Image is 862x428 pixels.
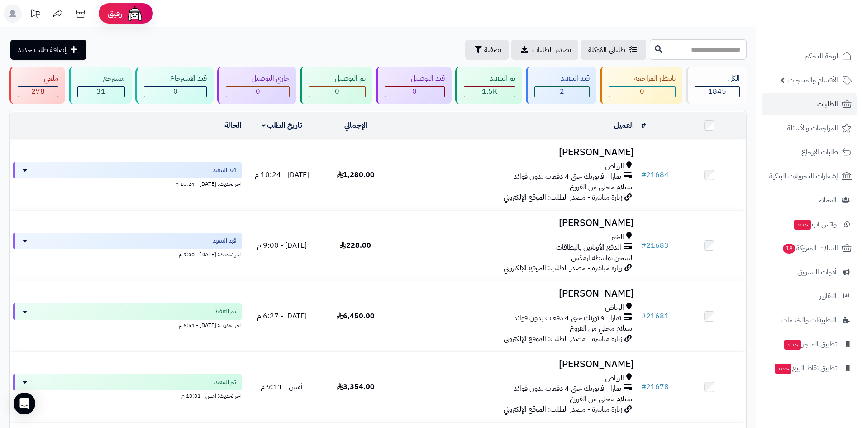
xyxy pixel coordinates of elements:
span: [DATE] - 10:24 م [255,169,309,180]
span: زيارة مباشرة - مصدر الطلب: الموقع الإلكتروني [504,333,622,344]
span: تطبيق المتجر [783,338,837,351]
a: الكل1845 [684,67,748,104]
a: تطبيق المتجرجديد [762,333,857,355]
div: اخر تحديث: أمس - 10:01 م [13,390,242,400]
img: ai-face.png [126,5,144,23]
span: تمارا - فاتورتك حتى 4 دفعات بدون فوائد [514,172,621,182]
div: 2 [535,87,589,97]
div: Open Intercom Messenger [14,393,35,414]
a: المراجعات والأسئلة [762,117,857,139]
span: استلام محلي من الفروع [570,394,634,404]
span: استلام محلي من الفروع [570,182,634,192]
span: تمارا - فاتورتك حتى 4 دفعات بدون فوائد [514,313,621,323]
a: وآتس آبجديد [762,213,857,235]
a: إضافة طلب جديد [10,40,86,60]
span: تصفية [484,44,501,55]
a: تاريخ الطلب [262,120,303,131]
h3: [PERSON_NAME] [396,147,634,158]
a: طلبات الإرجاع [762,141,857,163]
span: التطبيقات والخدمات [781,314,837,327]
div: مسترجع [77,73,125,84]
span: قيد التنفيذ [213,166,236,175]
h3: [PERSON_NAME] [396,218,634,228]
span: تطبيق نقاط البيع [774,362,837,375]
a: #21683 [641,240,669,251]
a: #21678 [641,381,669,392]
div: 0 [609,87,676,97]
span: [DATE] - 6:27 م [257,311,307,322]
span: طلباتي المُوكلة [588,44,625,55]
span: تم التنفيذ [214,378,236,387]
div: 278 [18,87,58,97]
a: ملغي 278 [7,67,67,104]
h3: [PERSON_NAME] [396,359,634,370]
a: طلباتي المُوكلة [581,40,646,60]
img: logo-2.png [800,10,853,29]
div: بانتظار المراجعة [609,73,676,84]
span: الرياض [605,303,624,313]
span: المراجعات والأسئلة [787,122,838,135]
span: 2 [560,86,564,97]
a: التطبيقات والخدمات [762,309,857,331]
span: 6,450.00 [337,311,375,322]
div: 1534 [464,87,515,97]
span: 1845 [708,86,726,97]
span: # [641,381,646,392]
div: تم التوصيل [309,73,366,84]
a: قيد الاسترجاع 0 [133,67,215,104]
div: قيد التنفيذ [534,73,590,84]
div: 31 [78,87,125,97]
span: التقارير [819,290,837,303]
div: 0 [309,87,365,97]
a: إشعارات التحويلات البنكية [762,165,857,187]
span: الطلبات [817,98,838,111]
span: الخبر [611,232,624,242]
span: لوحة التحكم [805,50,838,63]
span: 278 [31,86,45,97]
span: الرياض [605,373,624,384]
span: # [641,240,646,251]
div: 0 [144,87,206,97]
a: السلات المتروكة18 [762,237,857,259]
div: جاري التوصيل [226,73,290,84]
span: 18 [782,243,796,254]
a: الحالة [224,120,242,131]
span: جديد [784,340,801,350]
div: 0 [385,87,444,97]
span: 0 [412,86,417,97]
span: زيارة مباشرة - مصدر الطلب: الموقع الإلكتروني [504,404,622,415]
div: قيد التوصيل [385,73,445,84]
a: # [641,120,646,131]
span: 1,280.00 [337,169,375,180]
span: [DATE] - 9:00 م [257,240,307,251]
button: تصفية [465,40,509,60]
a: قيد التوصيل 0 [374,67,453,104]
span: رفيق [108,8,122,19]
a: تحديثات المنصة [24,5,47,25]
span: 3,354.00 [337,381,375,392]
div: الكل [695,73,740,84]
a: العملاء [762,189,857,211]
span: أمس - 9:11 م [261,381,303,392]
a: تم التنفيذ 1.5K [453,67,524,104]
span: جديد [775,364,791,374]
span: 228.00 [340,240,371,251]
a: التقارير [762,285,857,307]
a: تطبيق نقاط البيعجديد [762,357,857,379]
a: تصدير الطلبات [511,40,578,60]
span: زيارة مباشرة - مصدر الطلب: الموقع الإلكتروني [504,263,622,274]
div: اخر تحديث: [DATE] - 10:24 م [13,178,242,188]
span: الدفع الأونلاين بالبطاقات [556,242,621,253]
a: بانتظار المراجعة 0 [598,67,685,104]
span: الشحن بواسطة ارمكس [571,252,634,263]
span: تم التنفيذ [214,307,236,316]
span: الرياض [605,161,624,172]
span: إشعارات التحويلات البنكية [769,170,838,183]
a: مسترجع 31 [67,67,134,104]
span: قيد التنفيذ [213,236,236,245]
span: السلات المتروكة [782,242,838,255]
a: #21684 [641,169,669,180]
span: 0 [173,86,178,97]
span: زيارة مباشرة - مصدر الطلب: الموقع الإلكتروني [504,192,622,203]
span: تصدير الطلبات [532,44,571,55]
